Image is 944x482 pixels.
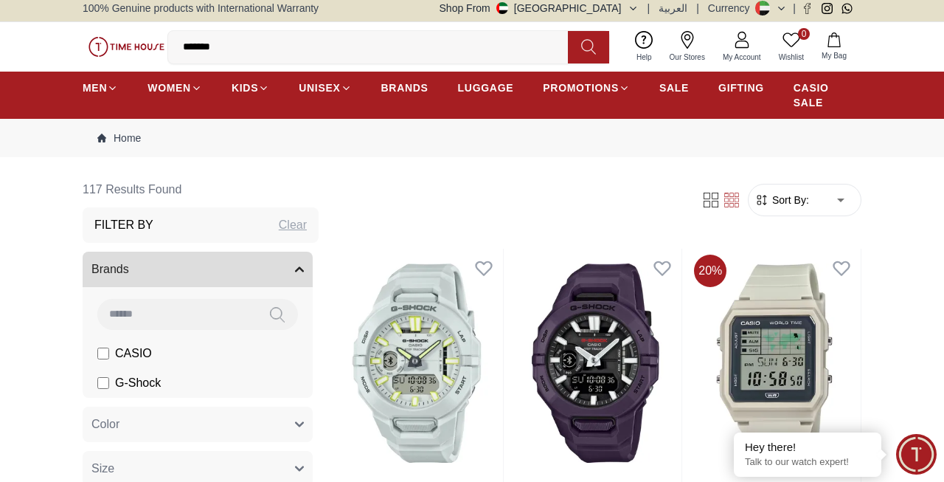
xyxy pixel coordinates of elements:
img: United Arab Emirates [496,2,508,14]
a: UNISEX [299,75,351,101]
span: | [793,1,796,16]
div: Chat Widget [896,434,937,475]
span: SALE [659,80,689,95]
span: Size [91,460,114,478]
span: G-Shock [115,374,161,392]
span: PROMOTIONS [543,80,619,95]
img: G-Shock Men Analog Digital White Dial Watch - GBA-950-7ADR [330,249,503,478]
h3: Filter By [94,216,153,234]
span: UNISEX [299,80,340,95]
span: My Account [717,52,767,63]
span: KIDS [232,80,258,95]
h6: 117 Results Found [83,172,319,207]
a: KIDS [232,75,269,101]
a: Instagram [822,3,833,14]
a: SALE [659,75,689,101]
button: Sort By: [754,193,809,207]
div: Currency [708,1,756,16]
a: CASIO SALE [794,75,861,116]
input: G-Shock [97,377,109,389]
a: GIFTING [718,75,764,101]
span: GIFTING [718,80,764,95]
span: Sort By: [769,193,809,207]
span: WOMEN [147,80,191,95]
span: | [648,1,650,16]
span: Help [631,52,658,63]
span: Brands [91,261,129,278]
span: LUGGAGE [458,80,514,95]
div: Hey there! [745,440,870,455]
span: MEN [83,80,107,95]
span: Our Stores [664,52,711,63]
span: 0 [798,28,810,40]
button: العربية [659,1,687,16]
span: My Bag [816,50,853,61]
a: BRANDS [381,75,428,101]
nav: Breadcrumb [83,119,861,157]
span: 20 % [694,255,726,287]
img: ... [88,37,164,56]
img: G-Shock Men Analog Digital Black Dial Watch - GBA-950-2ADR [510,249,682,478]
input: CASIO [97,348,109,359]
a: Whatsapp [841,3,853,14]
button: My Bag [813,30,855,64]
span: CASIO [115,345,152,362]
button: Shop From[GEOGRAPHIC_DATA] [440,1,639,16]
p: Talk to our watch expert! [745,456,870,469]
img: CASIO Unisex's Digital Black Dial Watch - LF-30W-8ADF [688,249,861,478]
span: BRANDS [381,80,428,95]
a: Facebook [802,3,813,14]
button: Brands [83,252,313,287]
span: 100% Genuine products with International Warranty [83,1,319,16]
a: PROMOTIONS [543,75,630,101]
a: 0Wishlist [770,28,813,66]
button: Color [83,407,313,442]
span: Wishlist [773,52,810,63]
span: Color [91,416,119,433]
a: LUGGAGE [458,75,514,101]
a: MEN [83,75,118,101]
span: | [696,1,699,16]
a: Home [97,131,141,145]
a: Help [628,28,661,66]
a: Our Stores [661,28,714,66]
a: WOMEN [147,75,202,101]
div: Clear [279,216,307,234]
span: CASIO SALE [794,80,861,110]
